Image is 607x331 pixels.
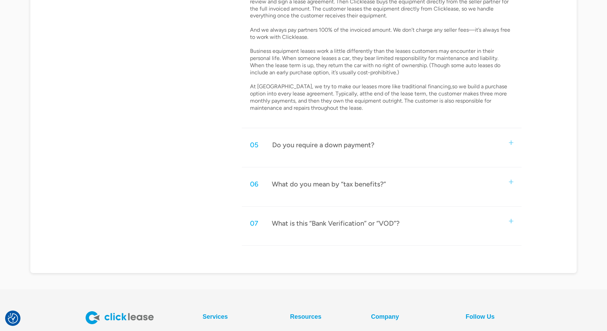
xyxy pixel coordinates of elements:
div: Resources [290,311,322,322]
div: Services [203,311,228,322]
div: Do you require a down payment? [272,140,374,149]
button: Consent Preferences [8,313,18,324]
div: 06 [250,180,258,189]
div: 07 [250,219,258,228]
div: Company [371,311,399,322]
img: Clicklease logo [85,311,154,324]
img: Revisit consent button [8,313,18,324]
img: small plus [509,219,513,223]
div: What is this “Bank Verification” or “VOD”? [272,219,400,228]
div: Follow Us [466,311,495,322]
img: small plus [509,140,513,145]
img: small plus [509,180,513,184]
div: 05 [250,140,259,149]
div: What do you mean by “tax benefits?” [272,180,386,189]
